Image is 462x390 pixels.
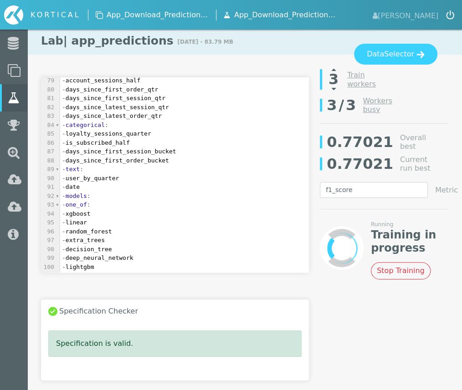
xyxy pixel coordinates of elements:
span: - [62,192,66,199]
div: 87 [41,147,56,156]
a: Train workers [347,71,376,88]
span: - [62,157,66,164]
span: days_since_latest_session_qtr [62,104,169,111]
div: 80 [41,85,56,94]
span: days_since_first_session_bucket [62,148,176,155]
span: : [80,166,83,172]
span: text [66,166,80,172]
div: 100 [41,263,56,272]
div: 81 [41,94,56,103]
div: Metric [435,186,458,194]
span: user_by_quarter [62,175,119,182]
span: days_since_first_session_qtr [62,95,165,101]
span: Selector [384,49,414,60]
span: - [62,122,66,128]
a: Workersbusy [363,96,392,114]
div: 98 [41,245,56,254]
span: : [87,192,91,199]
span: categorical [66,122,105,128]
span: Specification is valid. [56,339,133,348]
span: - [62,77,66,84]
span: : [105,122,108,128]
span: - [62,175,66,182]
div: 95 [41,218,56,227]
div: 94 [41,209,56,218]
div: 92 [41,192,56,201]
span: days_since_latest_order_qtr [62,112,162,119]
span: - [62,86,66,93]
div: Current run best [400,155,436,172]
span: extra_trees [62,237,105,243]
div: Running [371,220,448,228]
div: 88 [41,156,56,165]
img: icon-arrow--light.svg [416,51,425,58]
span: decision_tree [62,246,112,253]
div: 82 [41,103,56,112]
div: 84 [41,121,56,130]
div: 0.77021 [327,131,393,153]
span: - [62,201,66,208]
a: KORTICAL [4,5,88,25]
span: - [62,148,66,155]
span: - [62,112,66,119]
span: - [62,130,66,137]
div: 86 [41,138,56,147]
div: 89 [41,165,56,174]
strong: Training in progress [371,228,448,255]
div: 99 [41,253,56,263]
span: / [339,94,344,116]
div: Home [4,5,88,25]
span: - [62,139,66,146]
span: - [62,237,66,243]
span: date [62,183,80,190]
button: DataSelector [354,44,437,65]
span: - [62,166,66,172]
div: 90 [41,174,56,183]
span: 3 [327,94,337,116]
span: lightgbm [62,263,94,270]
span: random_forest [62,228,112,235]
div: 83 [41,111,56,121]
span: - [62,254,66,261]
span: - [62,95,66,101]
span: linear [62,219,87,226]
span: - [62,246,66,253]
div: 93 [41,200,56,209]
div: Overall best [400,133,436,151]
span: [PERSON_NAME] [373,9,438,21]
span: - [62,210,66,217]
span: models [66,192,87,199]
span: is_subscribed_half [62,139,130,146]
div: 0.77021 [327,153,393,175]
button: Stop Training [371,262,431,279]
span: days_since_first_order_qtr [62,86,158,93]
span: - [62,263,66,270]
span: account_sessions_half [62,77,140,84]
span: one_of [66,201,87,208]
img: icon-status--success.svg [48,307,57,316]
div: 91 [41,182,56,192]
h1: Lab [27,27,462,55]
img: icon-logout.svg [446,10,454,20]
span: - [62,228,66,235]
div: 85 [41,129,56,138]
div: 96 [41,227,56,236]
span: - [62,219,66,226]
span: : [87,201,91,208]
span: - [62,183,66,190]
img: icon-kortical.svg [4,5,23,25]
span: deep_neural_network [62,254,133,261]
div: 79 [41,76,56,85]
span: - [62,104,66,111]
span: loyalty_sessions_quarter [62,130,151,137]
span: 3 [346,94,356,116]
div: KORTICAL [31,10,81,20]
div: 97 [41,236,56,245]
span: xgboost [62,210,91,217]
h3: Specification Checker [48,307,302,316]
span: days_since_first_order_bucket [62,157,169,164]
